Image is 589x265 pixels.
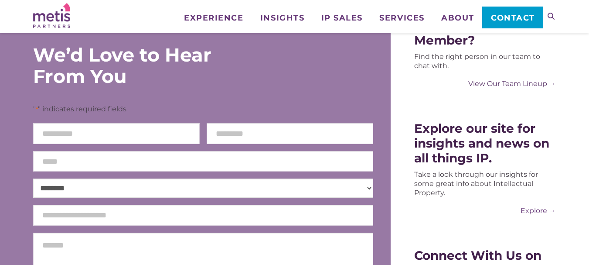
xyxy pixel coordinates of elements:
[414,79,556,88] a: View Our Team Lineup →
[414,52,556,70] div: Find the right person in our team to chat with.
[414,206,556,215] a: Explore →
[184,14,243,22] span: Experience
[441,14,474,22] span: About
[414,121,556,165] div: Explore our site for insights and news on all things IP.
[379,14,424,22] span: Services
[414,170,556,197] div: Take a look through our insights for some great info about Intellectual Property.
[482,7,543,28] a: Contact
[260,14,304,22] span: Insights
[33,3,70,28] img: Metis Partners
[33,104,373,114] p: " " indicates required fields
[33,44,264,87] div: We’d Love to Hear From You
[491,14,535,22] span: Contact
[321,14,363,22] span: IP Sales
